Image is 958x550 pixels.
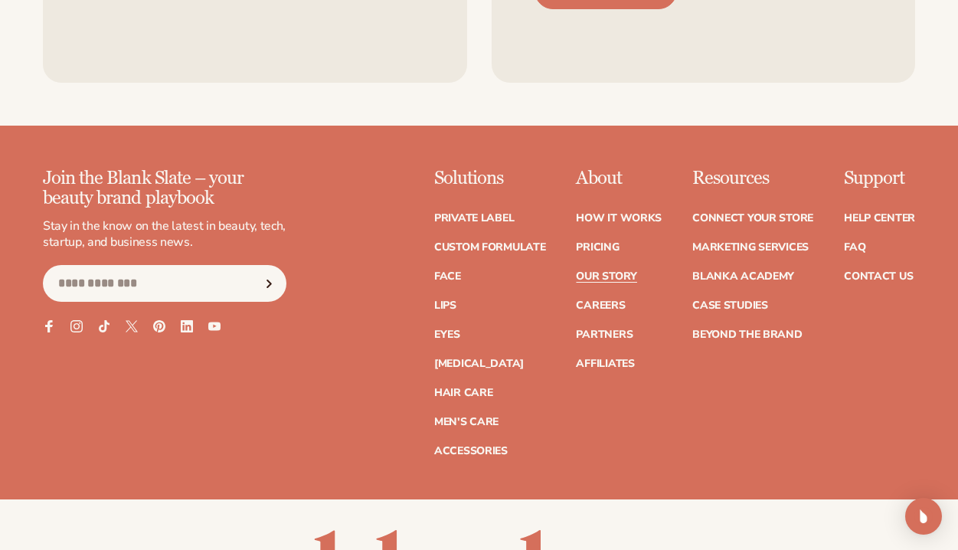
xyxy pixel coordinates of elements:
p: Support [844,169,915,188]
p: Join the Blank Slate – your beauty brand playbook [43,169,286,209]
a: Connect your store [692,213,813,224]
p: About [576,169,662,188]
div: Open Intercom Messenger [905,498,942,535]
a: Eyes [434,329,460,340]
a: Partners [576,329,633,340]
p: Resources [692,169,813,188]
a: Contact Us [844,271,913,282]
a: Private label [434,213,514,224]
a: Blanka Academy [692,271,794,282]
button: Subscribe [252,265,286,302]
a: [MEDICAL_DATA] [434,358,524,369]
a: Case Studies [692,300,768,311]
a: Marketing services [692,242,809,253]
p: Stay in the know on the latest in beauty, tech, startup, and business news. [43,218,286,250]
a: How It Works [576,213,662,224]
a: Pricing [576,242,619,253]
p: Solutions [434,169,546,188]
a: Lips [434,300,456,311]
a: Accessories [434,446,508,457]
a: FAQ [844,242,865,253]
a: Custom formulate [434,242,546,253]
a: Careers [576,300,625,311]
a: Beyond the brand [692,329,803,340]
a: Men's Care [434,417,499,427]
a: Our Story [576,271,636,282]
a: Hair Care [434,388,492,398]
a: Help Center [844,213,915,224]
a: Face [434,271,461,282]
a: Affiliates [576,358,634,369]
